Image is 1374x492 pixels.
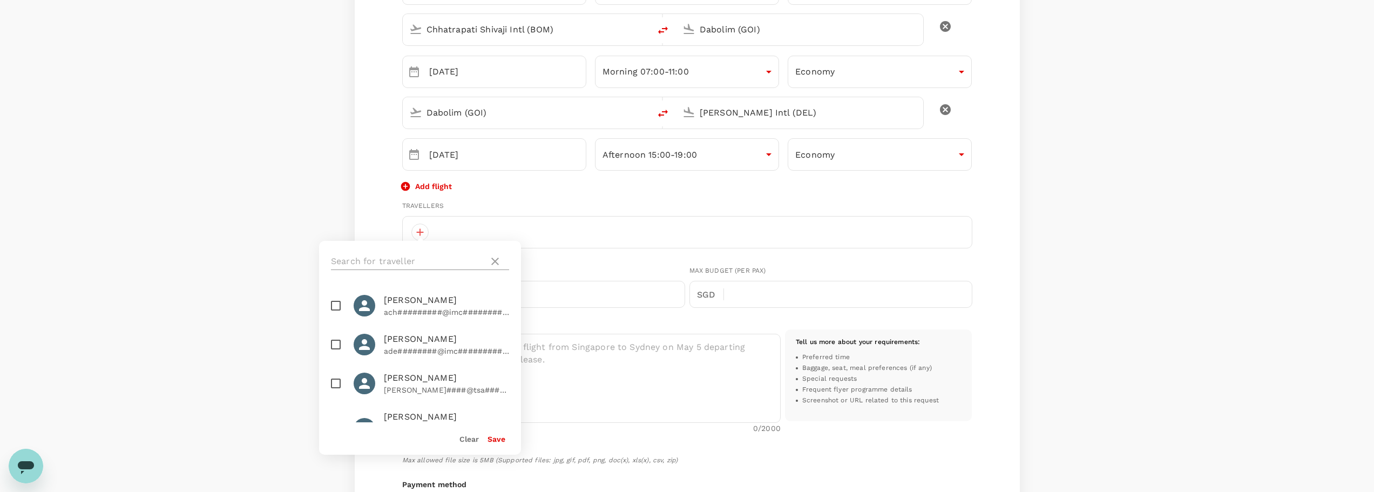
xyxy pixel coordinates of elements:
input: Depart from [427,21,627,38]
span: Baggage, seat, meal preferences (if any) [802,363,932,374]
button: delete [650,100,676,126]
p: ach#########@imc################### [384,307,509,318]
p: Add flight [415,181,452,192]
div: Morning 07:00-11:00 [595,58,779,85]
input: Travel date [429,56,586,88]
input: Going to [700,104,901,121]
span: [PERSON_NAME] [384,294,509,307]
button: Save [488,435,505,443]
span: Max allowed file size is 5MB (Supported files: jpg, gif, pdf, png, doc(x), xls(x), csv, zip) [402,455,972,466]
button: delete [932,14,958,39]
p: SGD [697,288,723,301]
button: Add flight [402,181,452,192]
span: Tell us more about your requirements : [796,338,920,346]
div: Max Budget (per pax) [689,266,972,277]
input: Search for traveller [331,253,484,270]
input: Depart from [427,104,627,121]
div: Preferred Airlines [402,266,685,277]
input: Travel date [429,138,586,171]
button: Open [916,111,918,113]
div: Economy [788,58,972,85]
iframe: Button to launch messaging window [9,449,43,483]
button: Open [642,28,645,30]
button: Choose date, selected date is Oct 7, 2025 [403,61,425,83]
h6: Payment method [402,479,972,491]
p: ade########@imc################### [384,346,509,356]
span: [PERSON_NAME] [384,372,509,385]
span: [PERSON_NAME] [384,333,509,346]
span: [PERSON_NAME] [PERSON_NAME] [384,410,509,436]
span: Screenshot or URL related to this request [802,395,939,406]
span: Special requests [802,374,857,385]
span: Frequent flyer programme details [802,385,912,395]
div: Afternoon 15:00-19:00 [595,141,779,168]
p: [PERSON_NAME]####@tsa############ [384,385,509,395]
div: Economy [788,141,972,168]
button: Clear [459,435,479,443]
button: delete [932,97,958,123]
button: Open [916,28,918,30]
input: Going to [700,21,901,38]
button: Choose date, selected date is Oct 9, 2025 [403,144,425,165]
p: 0 /2000 [753,423,781,434]
div: Travellers [402,201,972,212]
button: Open [642,111,645,113]
span: Preferred time [802,352,850,363]
button: delete [650,17,676,43]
